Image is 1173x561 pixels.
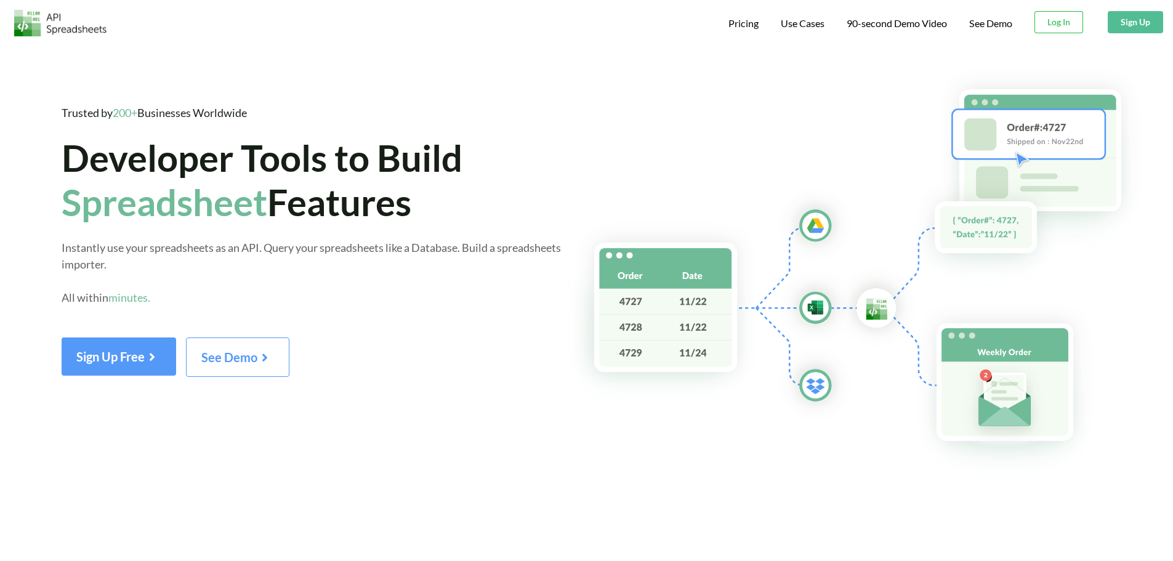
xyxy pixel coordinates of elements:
[62,180,267,224] span: Spreadsheet
[62,106,247,119] span: Trusted by Businesses Worldwide
[1108,11,1163,33] button: Sign Up
[186,354,289,365] a: See Demo
[62,241,561,304] span: Instantly use your spreadsheets as an API. Query your spreadsheets like a Database. Build a sprea...
[847,18,947,28] span: 90-second Demo Video
[563,68,1173,478] img: Hero Spreadsheet Flow
[76,349,161,364] span: Sign Up Free
[62,135,462,224] span: Developer Tools to Build Features
[781,17,824,29] span: Use Cases
[62,337,176,376] button: Sign Up Free
[201,350,274,365] span: See Demo
[113,106,137,119] span: 200+
[14,10,107,36] img: Logo.png
[728,17,759,29] span: Pricing
[108,291,150,304] span: minutes.
[969,17,1012,30] a: See Demo
[1034,11,1083,33] button: Log In
[186,337,289,377] button: See Demo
